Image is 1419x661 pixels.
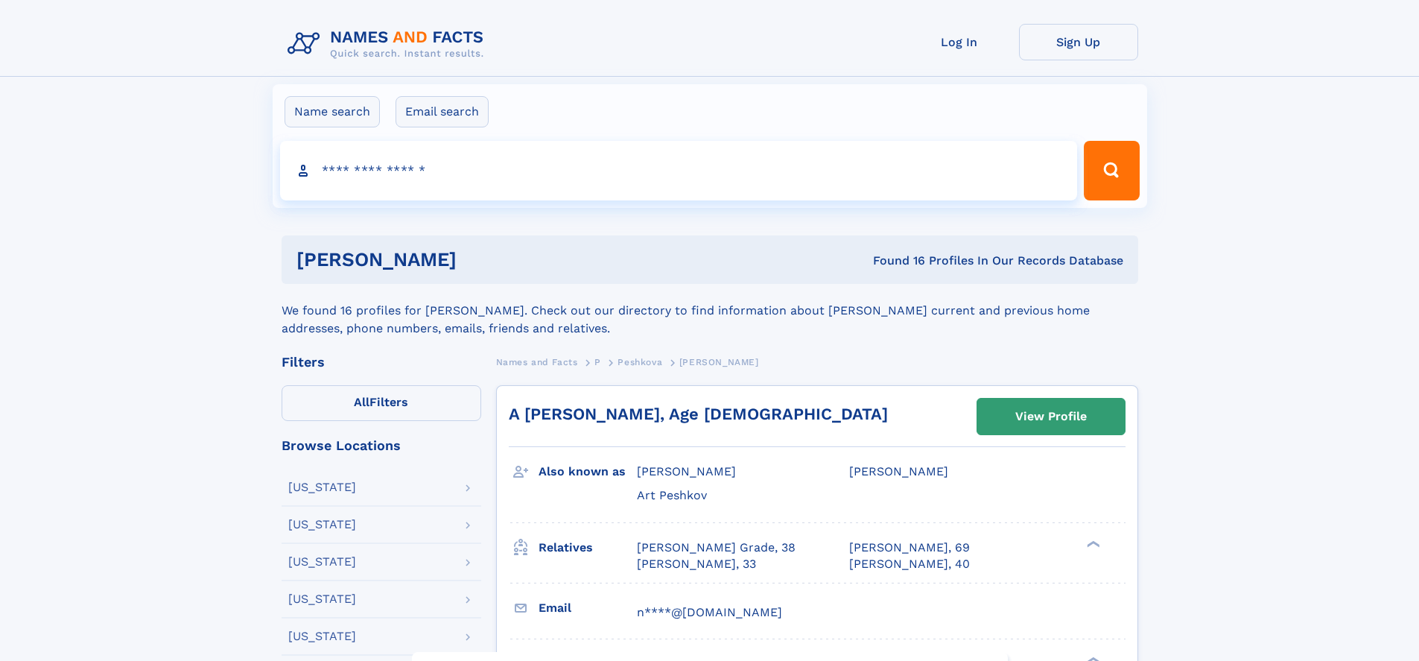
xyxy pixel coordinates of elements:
[288,593,356,605] div: [US_STATE]
[637,488,707,502] span: Art Peshkov
[637,540,796,556] a: [PERSON_NAME] Grade, 38
[282,24,496,64] img: Logo Names and Facts
[664,253,1123,269] div: Found 16 Profiles In Our Records Database
[288,481,356,493] div: [US_STATE]
[594,357,601,367] span: P
[977,399,1125,434] a: View Profile
[539,595,637,621] h3: Email
[288,519,356,531] div: [US_STATE]
[288,556,356,568] div: [US_STATE]
[1019,24,1138,60] a: Sign Up
[539,459,637,484] h3: Also known as
[539,535,637,560] h3: Relatives
[282,284,1138,338] div: We found 16 profiles for [PERSON_NAME]. Check out our directory to find information about [PERSON...
[296,250,665,269] h1: [PERSON_NAME]
[282,439,481,452] div: Browse Locations
[849,464,948,478] span: [PERSON_NAME]
[1084,141,1139,200] button: Search Button
[637,464,736,478] span: [PERSON_NAME]
[280,141,1078,200] input: search input
[282,385,481,421] label: Filters
[288,630,356,642] div: [US_STATE]
[396,96,489,127] label: Email search
[849,540,970,556] a: [PERSON_NAME], 69
[354,395,369,409] span: All
[637,556,756,572] a: [PERSON_NAME], 33
[900,24,1019,60] a: Log In
[618,352,662,371] a: Peshkova
[849,556,970,572] a: [PERSON_NAME], 40
[285,96,380,127] label: Name search
[496,352,578,371] a: Names and Facts
[594,352,601,371] a: P
[509,405,888,423] a: A [PERSON_NAME], Age [DEMOGRAPHIC_DATA]
[1015,399,1087,434] div: View Profile
[1083,539,1101,548] div: ❯
[618,357,662,367] span: Peshkova
[679,357,759,367] span: [PERSON_NAME]
[282,355,481,369] div: Filters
